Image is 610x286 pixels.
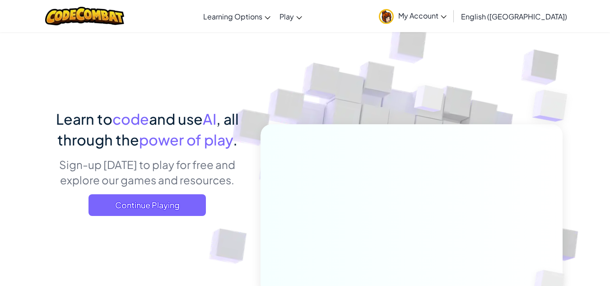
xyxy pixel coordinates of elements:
[149,110,203,128] span: and use
[279,12,294,21] span: Play
[275,4,307,28] a: Play
[233,131,237,149] span: .
[48,157,247,188] p: Sign-up [DATE] to play for free and explore our games and resources.
[88,194,206,216] a: Continue Playing
[56,110,112,128] span: Learn to
[203,12,262,21] span: Learning Options
[514,68,592,144] img: Overlap cubes
[397,67,462,135] img: Overlap cubes
[112,110,149,128] span: code
[456,4,572,28] a: English ([GEOGRAPHIC_DATA])
[203,110,216,128] span: AI
[398,11,447,20] span: My Account
[199,4,275,28] a: Learning Options
[461,12,567,21] span: English ([GEOGRAPHIC_DATA])
[139,131,233,149] span: power of play
[45,7,124,25] img: CodeCombat logo
[374,2,451,30] a: My Account
[379,9,394,24] img: avatar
